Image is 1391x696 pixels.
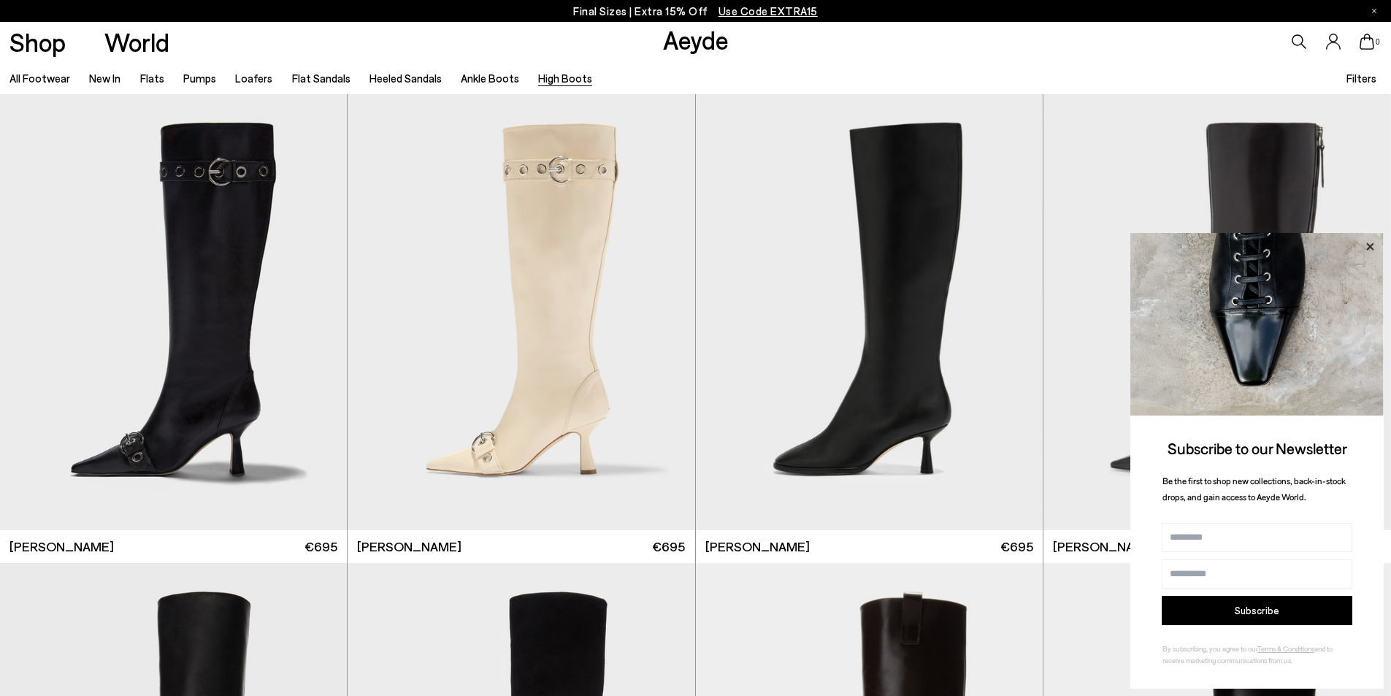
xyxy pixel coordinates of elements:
[696,94,1043,530] img: Catherine High Sock Boots
[663,24,729,55] a: Aeyde
[1346,72,1376,85] span: Filters
[652,538,685,556] span: €695
[696,94,1043,530] div: 1 / 6
[348,530,694,563] a: [PERSON_NAME] €695
[705,538,810,556] span: [PERSON_NAME]
[9,72,70,85] a: All Footwear
[1168,439,1347,457] span: Subscribe to our Newsletter
[1162,596,1352,625] button: Subscribe
[1043,94,1391,530] a: 6 / 6 1 / 6 2 / 6 3 / 6 4 / 6 5 / 6 6 / 6 1 / 6 Next slide Previous slide
[348,94,694,530] img: Vivian Eyelet High Boots
[538,72,592,85] a: High Boots
[304,538,337,556] span: €695
[1043,530,1391,563] a: [PERSON_NAME] €695
[104,29,169,55] a: World
[9,538,114,556] span: [PERSON_NAME]
[696,94,1043,530] a: 6 / 6 1 / 6 2 / 6 3 / 6 4 / 6 5 / 6 6 / 6 1 / 6 Next slide Previous slide
[235,72,272,85] a: Loafers
[1043,94,1391,530] img: Alexis Dual-Tone High Boots
[1257,644,1314,653] a: Terms & Conditions
[1130,233,1384,416] img: ca3f721fb6ff708a270709c41d776025.jpg
[1162,644,1257,653] span: By subscribing, you agree to our
[183,72,216,85] a: Pumps
[1000,538,1033,556] span: €695
[9,29,66,55] a: Shop
[1043,94,1390,530] div: 2 / 6
[369,72,442,85] a: Heeled Sandals
[1043,94,1390,530] img: Catherine High Sock Boots
[696,530,1043,563] a: [PERSON_NAME] €695
[719,4,818,18] span: Navigate to /collections/ss25-final-sizes
[140,72,164,85] a: Flats
[1360,34,1374,50] a: 0
[1374,38,1382,46] span: 0
[89,72,120,85] a: New In
[1053,538,1157,556] span: [PERSON_NAME]
[461,72,519,85] a: Ankle Boots
[1043,94,1391,530] div: 1 / 6
[292,72,350,85] a: Flat Sandals
[357,538,461,556] span: [PERSON_NAME]
[1162,475,1346,502] span: Be the first to shop new collections, back-in-stock drops, and gain access to Aeyde World.
[573,2,818,20] p: Final Sizes | Extra 15% Off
